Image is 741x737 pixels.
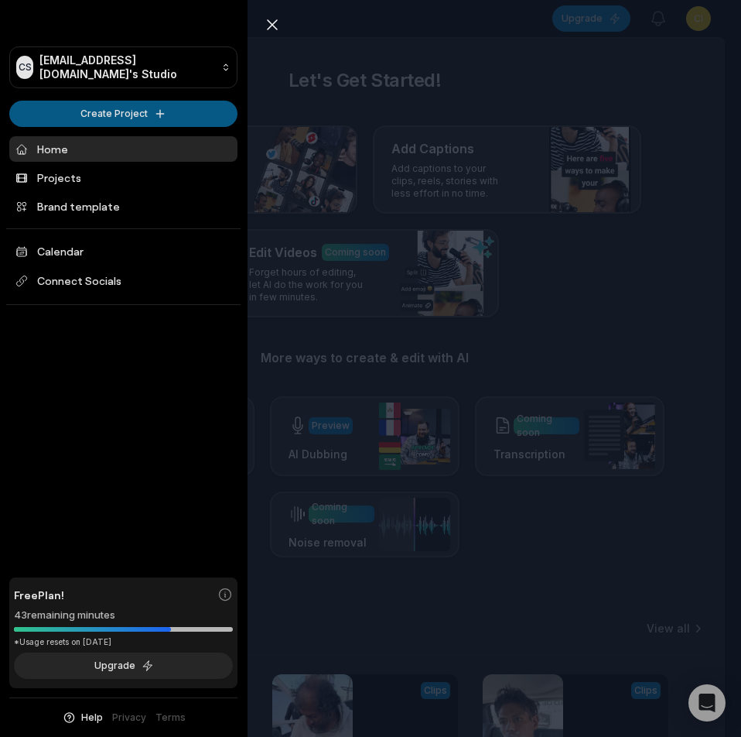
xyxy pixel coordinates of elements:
[62,711,103,725] button: Help
[9,101,237,127] button: Create Project
[9,165,237,190] a: Projects
[9,194,237,219] a: Brand template
[14,653,233,679] button: Upgrade
[9,238,237,264] a: Calendar
[112,711,146,725] a: Privacy
[14,636,233,648] div: *Usage resets on [DATE]
[39,53,215,81] p: [EMAIL_ADDRESS][DOMAIN_NAME]'s Studio
[9,267,237,295] span: Connect Socials
[14,608,233,623] div: 43 remaining minutes
[688,684,726,722] div: Open Intercom Messenger
[14,587,64,603] span: Free Plan!
[9,136,237,162] a: Home
[16,56,33,79] div: CS
[155,711,186,725] a: Terms
[81,711,103,725] span: Help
